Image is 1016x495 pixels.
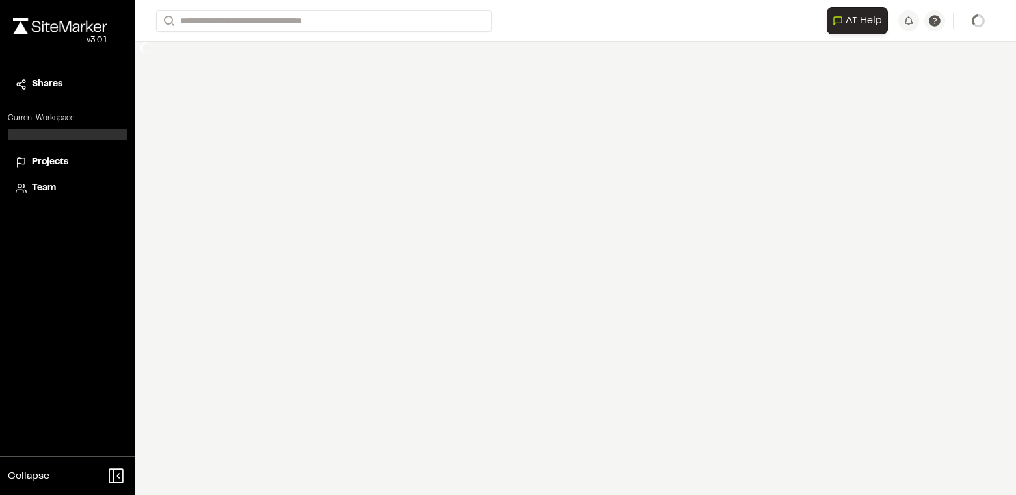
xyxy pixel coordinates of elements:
button: Open AI Assistant [827,7,888,34]
span: Collapse [8,468,49,484]
button: Search [156,10,180,32]
div: Open AI Assistant [827,7,893,34]
a: Team [16,181,120,196]
div: Oh geez...please don't... [13,34,107,46]
p: Current Workspace [8,112,127,124]
span: AI Help [846,13,882,29]
img: rebrand.png [13,18,107,34]
span: Team [32,181,56,196]
span: Projects [32,155,68,170]
a: Shares [16,77,120,92]
a: Projects [16,155,120,170]
span: Shares [32,77,62,92]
